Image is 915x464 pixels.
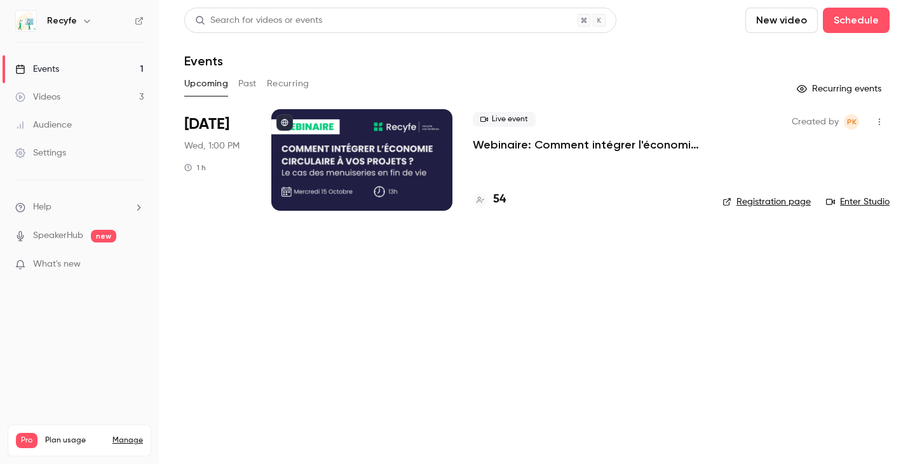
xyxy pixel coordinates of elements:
[792,114,839,129] span: Created by
[47,15,77,27] h6: Recyfe
[184,109,251,211] div: Oct 15 Wed, 1:00 PM (Europe/Paris)
[493,191,506,208] h4: 54
[33,229,83,242] a: SpeakerHub
[15,119,72,131] div: Audience
[33,201,51,214] span: Help
[45,435,105,446] span: Plan usage
[473,112,536,127] span: Live event
[473,191,506,208] a: 54
[745,8,818,33] button: New video
[791,79,890,99] button: Recurring events
[267,74,309,94] button: Recurring
[238,74,257,94] button: Past
[112,435,143,446] a: Manage
[184,162,206,173] div: 1 h
[184,53,223,69] h1: Events
[15,91,60,103] div: Videos
[847,114,857,129] span: PK
[33,258,81,271] span: What's new
[473,137,702,152] a: Webinaire: Comment intégrer l'économie circulaire dans vos projets ?
[195,14,322,27] div: Search for videos or events
[15,201,144,214] li: help-dropdown-opener
[826,196,890,208] a: Enter Studio
[15,147,66,159] div: Settings
[722,196,811,208] a: Registration page
[91,230,116,242] span: new
[184,114,229,135] span: [DATE]
[16,433,37,448] span: Pro
[823,8,890,33] button: Schedule
[844,114,859,129] span: Pauline KATCHAVENDA
[16,11,36,31] img: Recyfe
[184,140,240,152] span: Wed, 1:00 PM
[15,63,59,76] div: Events
[184,74,228,94] button: Upcoming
